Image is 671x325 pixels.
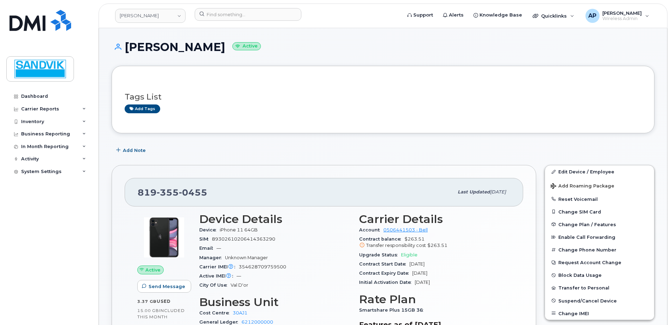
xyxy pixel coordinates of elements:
[412,270,427,276] span: [DATE]
[558,235,615,240] span: Enable Call Forwarding
[359,236,510,249] span: $263.51
[401,252,418,257] span: Eligible
[232,42,261,50] small: Active
[545,256,654,269] button: Request Account Change
[179,187,207,198] span: 0455
[383,227,428,232] a: 0506441503 - Bell
[366,243,426,248] span: Transfer responsibility cost
[415,280,430,285] span: [DATE]
[199,296,351,308] h3: Business Unit
[242,319,273,325] a: 6212000000
[199,213,351,225] h3: Device Details
[359,293,510,306] h3: Rate Plan
[149,283,185,290] span: Send Message
[545,243,654,256] button: Change Phone Number
[157,187,179,198] span: 355
[490,189,506,195] span: [DATE]
[359,270,412,276] span: Contract Expiry Date
[558,222,616,227] span: Change Plan / Features
[359,213,510,225] h3: Carrier Details
[545,269,654,281] button: Block Data Usage
[545,165,654,178] a: Edit Device / Employee
[217,246,221,251] span: —
[225,255,268,260] span: Unknown Manager
[359,227,383,232] span: Account
[125,104,160,113] a: Add tags
[237,273,241,279] span: —
[112,41,654,53] h1: [PERSON_NAME]
[199,255,225,260] span: Manager
[359,236,405,242] span: Contract balance
[545,294,654,307] button: Suspend/Cancel Device
[199,236,212,242] span: SIM
[123,147,146,154] span: Add Note
[199,246,217,251] span: Email
[199,319,242,325] span: General Ledger
[199,273,237,279] span: Active IMEI
[239,264,286,269] span: 354628709759500
[138,187,207,198] span: 819
[220,227,258,232] span: iPhone 11 64GB
[545,193,654,205] button: Reset Voicemail
[199,310,233,316] span: Cost Centre
[359,307,427,313] span: Smartshare Plus 15GB 36
[545,307,654,320] button: Change IMEI
[545,231,654,243] button: Enable Call Forwarding
[551,183,614,190] span: Add Roaming Package
[137,308,185,319] span: included this month
[359,252,401,257] span: Upgrade Status
[137,280,191,293] button: Send Message
[199,264,239,269] span: Carrier IMEI
[545,281,654,294] button: Transfer to Personal
[545,178,654,193] button: Add Roaming Package
[145,267,161,273] span: Active
[558,298,617,303] span: Suspend/Cancel Device
[409,261,425,267] span: [DATE]
[199,227,220,232] span: Device
[233,310,247,316] a: 30AJ1
[137,299,157,304] span: 3.37 GB
[157,299,171,304] span: used
[427,243,447,248] span: $263.51
[143,216,185,259] img: iPhone_11.jpg
[212,236,275,242] span: 89302610206414363290
[545,218,654,231] button: Change Plan / Features
[112,144,152,157] button: Add Note
[545,205,654,218] button: Change SIM Card
[125,93,641,101] h3: Tags List
[359,261,409,267] span: Contract Start Date
[137,308,159,313] span: 15.00 GB
[359,280,415,285] span: Initial Activation Date
[458,189,490,195] span: Last updated
[231,282,248,288] span: Val D'or
[199,282,231,288] span: City Of Use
